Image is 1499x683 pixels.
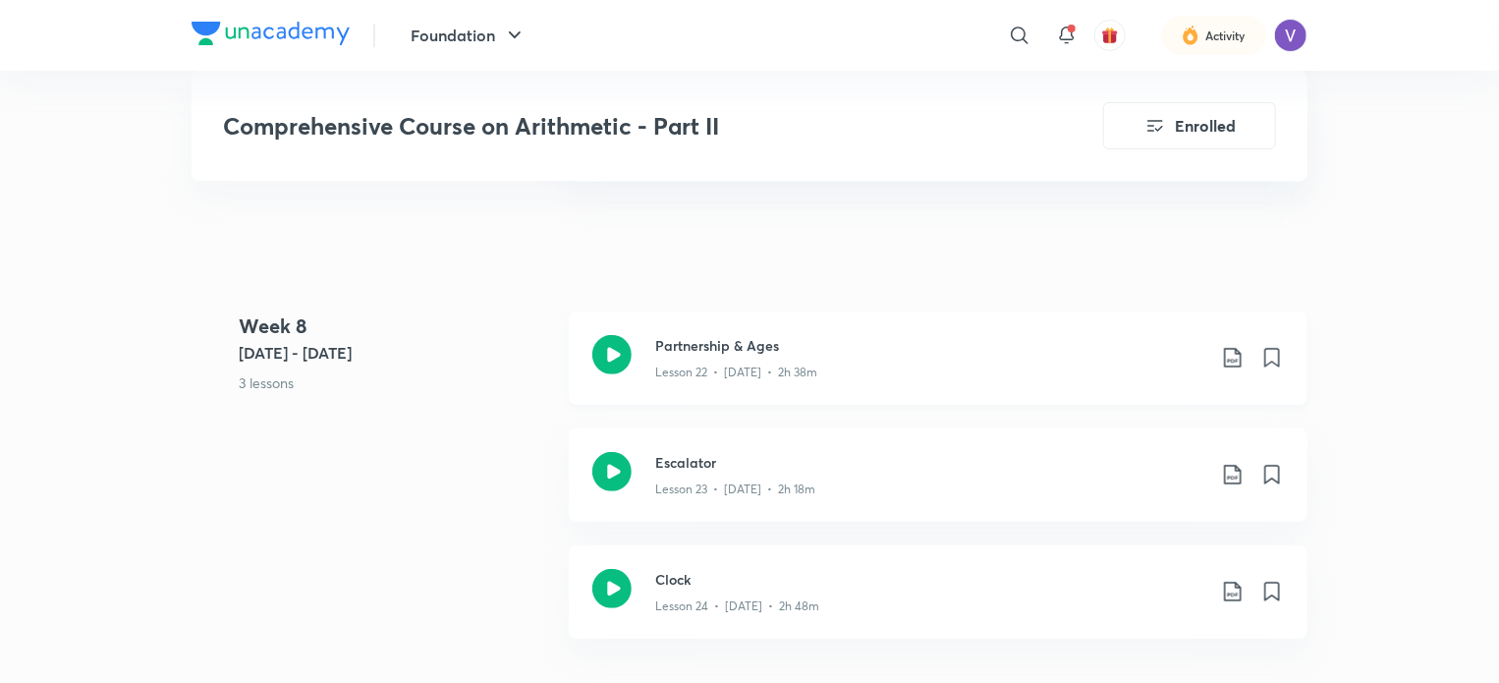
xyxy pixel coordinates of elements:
[399,16,538,55] button: Foundation
[569,312,1307,428] a: Partnership & AgesLesson 22 • [DATE] • 2h 38m
[192,22,350,50] a: Company Logo
[239,372,553,393] p: 3 lessons
[223,112,992,141] h3: Comprehensive Course on Arithmetic - Part II
[655,481,815,498] p: Lesson 23 • [DATE] • 2h 18m
[1274,19,1307,52] img: Vatsal Kanodia
[655,598,819,615] p: Lesson 24 • [DATE] • 2h 48m
[1103,102,1276,149] button: Enrolled
[239,341,553,365] h5: [DATE] - [DATE]
[655,452,1205,473] h3: Escalator
[569,428,1307,545] a: EscalatorLesson 23 • [DATE] • 2h 18m
[1101,27,1119,44] img: avatar
[192,22,350,45] img: Company Logo
[1182,24,1199,47] img: activity
[239,312,553,341] h4: Week 8
[569,545,1307,662] a: ClockLesson 24 • [DATE] • 2h 48m
[1094,20,1126,51] button: avatar
[655,569,1205,590] h3: Clock
[655,335,1205,356] h3: Partnership & Ages
[655,364,817,381] p: Lesson 22 • [DATE] • 2h 38m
